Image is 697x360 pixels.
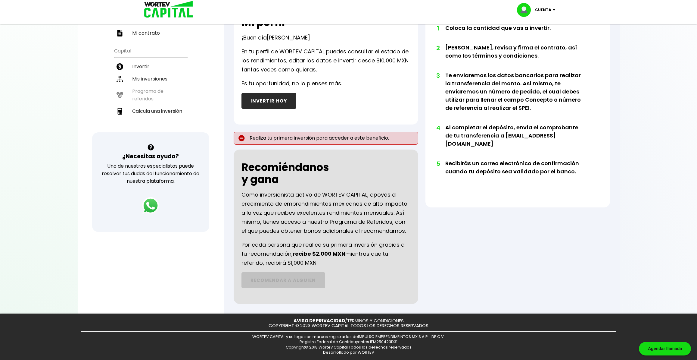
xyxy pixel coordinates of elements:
img: error-circle.027baa21.svg [238,135,245,141]
li: [PERSON_NAME], revisa y firma el contrato, así como los términos y condiciones. [445,43,585,71]
p: Es tu oportunidad, no lo pienses más. [241,79,342,88]
p: Por cada persona que realice su primera inversión gracias a tu recomendación, mientras que tu ref... [241,240,410,267]
ul: Capital [114,44,187,132]
div: Agendar llamada [639,342,691,355]
a: Mis inversiones [114,73,187,85]
span: 2 [436,43,439,52]
img: profile-image [517,3,535,17]
button: INVERTIR HOY [241,93,296,109]
p: En tu perfil de WORTEV CAPITAL puedes consultar el estado de los rendimientos, editar los datos e... [241,47,410,74]
a: RECOMENDAR A ALGUIEN [241,272,325,288]
span: 5 [436,159,439,168]
p: Cuenta [535,5,551,14]
li: Recibirás un correo electrónico de confirmación cuando tu depósito sea validado por el banco. [445,159,585,187]
a: Calcula una inversión [114,105,187,117]
span: [PERSON_NAME] [267,34,310,41]
p: Realiza tu primera inversión para acceder a este beneficio. [234,132,418,145]
p: Como inversionista activo de WORTEV CAPITAL, apoyas el crecimiento de emprendimientos mexicanos d... [241,190,410,235]
a: TÉRMINOS Y CONDICIONES [347,317,404,324]
li: Al completar el depósito, envía el comprobante de tu transferencia a [EMAIL_ADDRESS][DOMAIN_NAME] [445,123,585,159]
a: AVISO DE PRIVACIDAD [294,317,345,324]
span: Registro Federal de Contribuyentes: IEM250423D31 [300,339,397,345]
span: 4 [436,123,439,132]
h2: Recomiéndanos y gana [241,161,329,185]
span: Desarrollado por WORTEV [323,349,374,355]
p: Uno de nuestros especialistas puede resolver tus dudas del funcionamiento de nuestra plataforma. [100,162,201,185]
span: WORTEV CAPITAL y su logo son marcas registradas de IMPULSO EMPRENDIMEINTOS MX S.A.P.I. DE C.V. [252,334,445,339]
li: Te enviaremos los datos bancarios para realizar la transferencia del monto. Así mismo, te enviare... [445,71,585,123]
a: Mi contrato [114,27,187,39]
p: ¡Buen día ! [241,33,312,42]
p: COPYRIGHT © 2023 WORTEV CAPITAL TODOS LOS DERECHOS RESERVADOS [269,323,428,328]
li: Coloca la cantidad que vas a invertir. [445,24,585,43]
img: logos_whatsapp-icon.242b2217.svg [142,197,159,214]
p: / [294,318,404,324]
img: invertir-icon.b3b967d7.svg [117,63,123,70]
img: inversiones-icon.6695dc30.svg [117,76,123,82]
img: icon-down [551,9,559,11]
h3: ¿Necesitas ayuda? [122,152,179,161]
img: calculadora-icon.17d418c4.svg [117,108,123,115]
h2: Mi perfil [241,16,285,28]
span: 1 [436,24,439,33]
img: contrato-icon.f2db500c.svg [117,30,123,36]
span: Copyright© 2018 Wortev Capital Todos los derechos reservados [286,344,412,350]
b: recibe $2,000 MXN [293,250,345,257]
a: Invertir [114,60,187,73]
span: 3 [436,71,439,80]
